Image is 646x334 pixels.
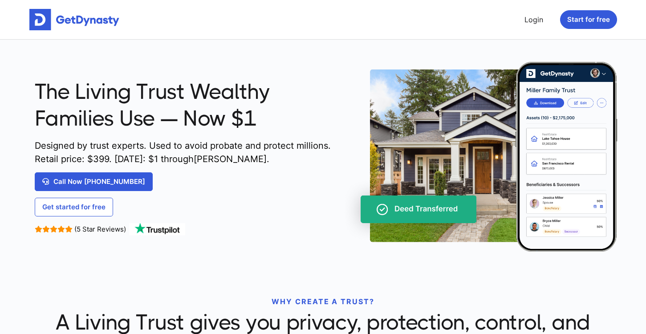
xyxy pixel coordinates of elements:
a: Login [521,11,547,29]
span: Designed by trust experts. Used to avoid probate and protect millions. Retail price: $ 399 . [DAT... [35,139,335,166]
a: Get started for free [35,198,113,216]
p: WHY CREATE A TRUST? [35,296,612,307]
img: trust-on-cellphone [341,62,618,252]
button: Start for free [560,10,617,29]
span: The Living Trust Wealthy Families Use — Now $1 [35,78,335,132]
img: Get started for free with Dynasty Trust Company [29,9,119,30]
a: Call Now [PHONE_NUMBER] [35,172,153,191]
img: TrustPilot Logo [128,223,186,236]
span: (5 Star Reviews) [74,225,126,233]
